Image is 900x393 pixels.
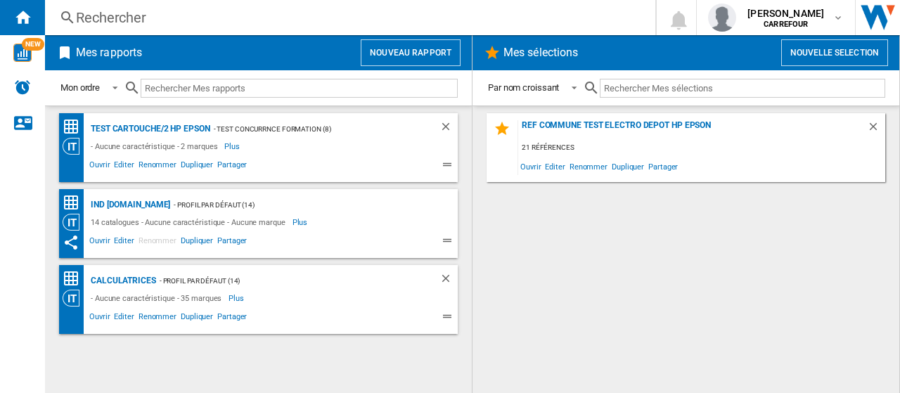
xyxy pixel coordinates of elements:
div: Rechercher [76,8,619,27]
span: Plus [292,214,310,231]
div: Vision Catégorie [63,138,87,155]
span: Editer [112,234,136,251]
img: wise-card.svg [13,44,32,62]
span: Dupliquer [179,158,215,175]
h2: Mes rapports [73,39,145,66]
div: Matrice des prix [63,118,87,136]
div: Supprimer [439,272,458,290]
input: Rechercher Mes sélections [600,79,885,98]
div: Vision Catégorie [63,290,87,307]
div: Vision Catégorie [63,214,87,231]
input: Rechercher Mes rapports [141,79,458,98]
span: Renommer [136,158,179,175]
div: Matrice des prix [63,270,87,288]
div: Ref commune test electro depot HP EPSON [518,120,867,139]
ng-md-icon: Ce rapport a été partagé avec vous [63,234,79,251]
span: Plus [224,138,242,155]
div: Mon ordre [60,82,100,93]
span: Plus [229,290,246,307]
span: Renommer [136,310,179,327]
span: Ouvrir [518,157,543,176]
span: Ouvrir [87,310,112,327]
div: - Aucune caractéristique - 35 marques [87,290,229,307]
span: Ouvrir [87,234,112,251]
div: Ind [DOMAIN_NAME] [87,196,170,214]
div: 14 catalogues - Aucune caractéristique - Aucune marque [87,214,292,231]
img: alerts-logo.svg [14,79,31,96]
div: TEST Cartouche/2 HP EPSON [87,120,210,138]
span: Partager [215,158,249,175]
span: Partager [215,310,249,327]
div: - TEST CONCURRNCE FORMATION (8) [210,120,411,138]
div: Supprimer [867,120,885,139]
span: Partager [215,234,249,251]
span: [PERSON_NAME] [747,6,824,20]
span: Renommer [567,157,610,176]
div: Calculatrices [87,272,156,290]
span: Dupliquer [610,157,646,176]
div: - Aucune caractéristique - 2 marques [87,138,224,155]
span: Dupliquer [179,310,215,327]
img: profile.jpg [708,4,736,32]
h2: Mes sélections [501,39,581,66]
div: Supprimer [439,120,458,138]
div: 21 références [518,139,885,157]
button: Nouveau rapport [361,39,461,66]
span: Renommer [136,234,179,251]
button: Nouvelle selection [781,39,888,66]
span: Editer [112,310,136,327]
div: Par nom croissant [488,82,559,93]
div: - Profil par défaut (14) [170,196,430,214]
b: CARREFOUR [764,20,808,29]
span: Partager [646,157,680,176]
span: Editer [543,157,567,176]
span: Editer [112,158,136,175]
div: Matrice des prix [63,194,87,212]
span: NEW [22,38,44,51]
span: Dupliquer [179,234,215,251]
span: Ouvrir [87,158,112,175]
div: - Profil par défaut (14) [156,272,411,290]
